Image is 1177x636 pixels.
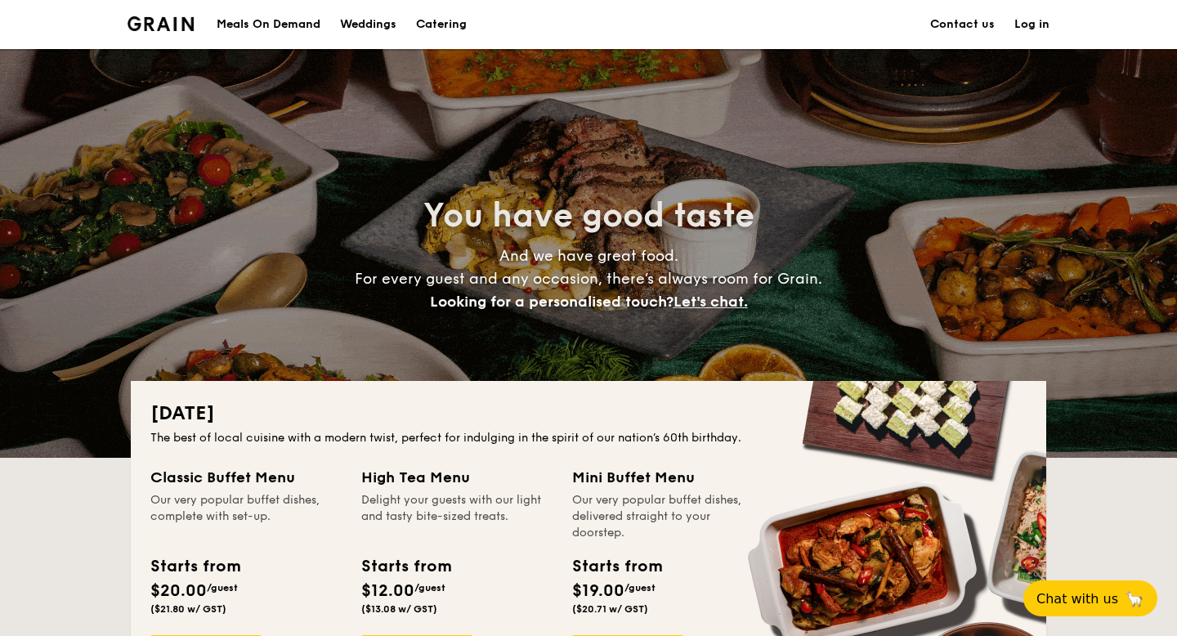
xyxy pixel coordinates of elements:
[572,581,624,601] span: $19.00
[150,603,226,615] span: ($21.80 w/ GST)
[128,16,194,31] img: Grain
[674,293,748,311] span: Let's chat.
[572,603,648,615] span: ($20.71 w/ GST)
[207,582,238,593] span: /guest
[361,603,437,615] span: ($13.08 w/ GST)
[150,492,342,541] div: Our very popular buffet dishes, complete with set-up.
[1125,589,1144,608] span: 🦙
[150,401,1027,427] h2: [DATE]
[572,554,661,579] div: Starts from
[150,581,207,601] span: $20.00
[361,554,450,579] div: Starts from
[128,16,194,31] a: Logotype
[361,581,414,601] span: $12.00
[150,430,1027,446] div: The best of local cuisine with a modern twist, perfect for indulging in the spirit of our nation’...
[414,582,445,593] span: /guest
[1036,591,1118,607] span: Chat with us
[430,293,674,311] span: Looking for a personalised touch?
[624,582,656,593] span: /guest
[150,554,239,579] div: Starts from
[572,466,763,489] div: Mini Buffet Menu
[361,492,553,541] div: Delight your guests with our light and tasty bite-sized treats.
[572,492,763,541] div: Our very popular buffet dishes, delivered straight to your doorstep.
[150,466,342,489] div: Classic Buffet Menu
[355,247,822,311] span: And we have great food. For every guest and any occasion, there’s always room for Grain.
[361,466,553,489] div: High Tea Menu
[423,196,754,235] span: You have good taste
[1023,580,1157,616] button: Chat with us🦙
